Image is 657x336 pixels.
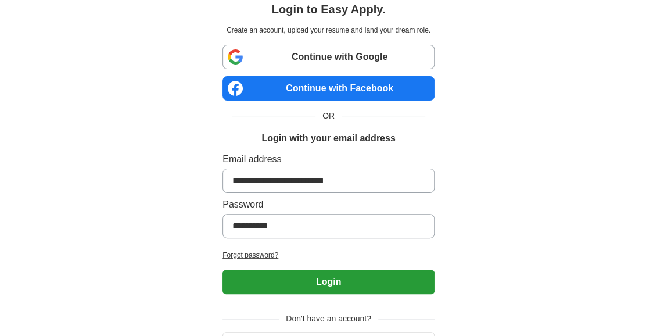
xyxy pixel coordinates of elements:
[222,250,435,260] a: Forgot password?
[222,76,435,101] a: Continue with Facebook
[315,110,342,122] span: OR
[261,131,395,145] h1: Login with your email address
[222,45,435,69] a: Continue with Google
[222,270,435,294] button: Login
[272,1,386,18] h1: Login to Easy Apply.
[222,198,435,212] label: Password
[279,313,378,325] span: Don't have an account?
[222,152,435,166] label: Email address
[225,25,432,35] p: Create an account, upload your resume and land your dream role.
